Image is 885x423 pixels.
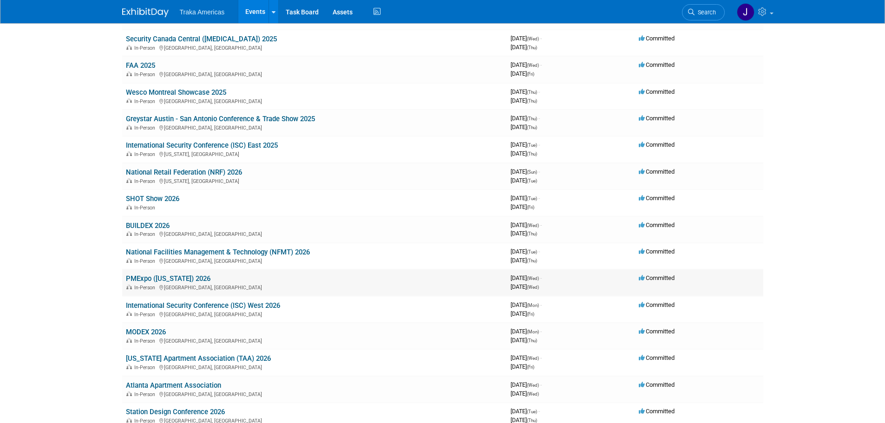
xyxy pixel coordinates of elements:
a: Station Design Conference 2026 [126,408,225,416]
span: (Thu) [527,338,537,343]
span: Committed [639,115,675,122]
span: (Sun) [527,169,537,175]
span: - [538,115,540,122]
span: [DATE] [511,177,537,184]
span: In-Person [134,364,158,371]
span: Committed [639,301,675,308]
a: National Facilities Management & Technology (NFMT) 2026 [126,248,310,256]
span: - [540,301,542,308]
img: In-Person Event [126,258,132,263]
span: (Thu) [527,116,537,121]
div: [GEOGRAPHIC_DATA], [GEOGRAPHIC_DATA] [126,124,503,131]
span: (Thu) [527,231,537,236]
span: [DATE] [511,408,540,415]
img: In-Person Event [126,231,132,236]
img: In-Person Event [126,391,132,396]
span: - [540,221,542,228]
span: (Mon) [527,303,539,308]
span: Committed [639,354,675,361]
span: - [538,408,540,415]
img: In-Person Event [126,205,132,209]
span: Committed [639,274,675,281]
span: Committed [639,328,675,335]
span: - [540,328,542,335]
span: [DATE] [511,44,537,51]
span: - [538,168,540,175]
span: (Wed) [527,63,539,68]
span: In-Person [134,98,158,104]
span: (Wed) [527,285,539,290]
span: [DATE] [511,141,540,148]
a: Atlanta Apartment Association [126,381,221,390]
span: Committed [639,248,675,255]
span: (Tue) [527,178,537,183]
span: In-Person [134,125,158,131]
span: In-Person [134,285,158,291]
div: [GEOGRAPHIC_DATA], [GEOGRAPHIC_DATA] [126,363,503,371]
span: [DATE] [511,124,537,130]
span: Committed [639,61,675,68]
a: Security Canada Central ([MEDICAL_DATA]) 2025 [126,35,277,43]
span: [DATE] [511,195,540,202]
span: In-Person [134,45,158,51]
span: (Thu) [527,45,537,50]
span: In-Person [134,391,158,397]
img: In-Person Event [126,125,132,130]
span: (Tue) [527,196,537,201]
span: [DATE] [511,230,537,237]
span: - [538,88,540,95]
img: In-Person Event [126,178,132,183]
a: International Security Conference (ISC) West 2026 [126,301,280,310]
span: [DATE] [511,97,537,104]
span: [DATE] [511,168,540,175]
span: (Fri) [527,364,534,370]
a: National Retail Federation (NRF) 2026 [126,168,242,176]
a: Greystar Austin - San Antonio Conference & Trade Show 2025 [126,115,315,123]
a: Wesco Montreal Showcase 2025 [126,88,226,97]
a: MODEX 2026 [126,328,166,336]
img: In-Person Event [126,285,132,289]
span: In-Person [134,151,158,157]
span: Committed [639,168,675,175]
span: (Thu) [527,258,537,263]
span: [DATE] [511,70,534,77]
span: (Wed) [527,391,539,397]
span: Committed [639,35,675,42]
span: (Wed) [527,383,539,388]
img: ExhibitDay [122,8,169,17]
span: (Fri) [527,205,534,210]
span: [DATE] [511,283,539,290]
a: Search [682,4,725,20]
a: [US_STATE] Apartment Association (TAA) 2026 [126,354,271,363]
a: SHOT Show 2026 [126,195,179,203]
div: [GEOGRAPHIC_DATA], [GEOGRAPHIC_DATA] [126,70,503,78]
div: [GEOGRAPHIC_DATA], [GEOGRAPHIC_DATA] [126,257,503,264]
span: - [538,141,540,148]
span: [DATE] [511,328,542,335]
span: - [540,354,542,361]
span: [DATE] [511,337,537,344]
span: (Thu) [527,98,537,104]
span: - [538,195,540,202]
span: (Tue) [527,409,537,414]
span: - [538,248,540,255]
span: [DATE] [511,310,534,317]
span: [DATE] [511,61,542,68]
img: In-Person Event [126,72,132,76]
img: Jamie Saenz [737,3,754,21]
span: - [540,61,542,68]
div: [GEOGRAPHIC_DATA], [GEOGRAPHIC_DATA] [126,283,503,291]
span: - [540,35,542,42]
span: - [540,274,542,281]
div: [US_STATE], [GEOGRAPHIC_DATA] [126,150,503,157]
span: (Fri) [527,312,534,317]
img: In-Person Event [126,338,132,343]
span: (Thu) [527,418,537,423]
span: Committed [639,221,675,228]
span: (Wed) [527,276,539,281]
span: Committed [639,88,675,95]
span: (Mon) [527,329,539,334]
span: [DATE] [511,203,534,210]
div: [GEOGRAPHIC_DATA], [GEOGRAPHIC_DATA] [126,44,503,51]
div: [GEOGRAPHIC_DATA], [GEOGRAPHIC_DATA] [126,97,503,104]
